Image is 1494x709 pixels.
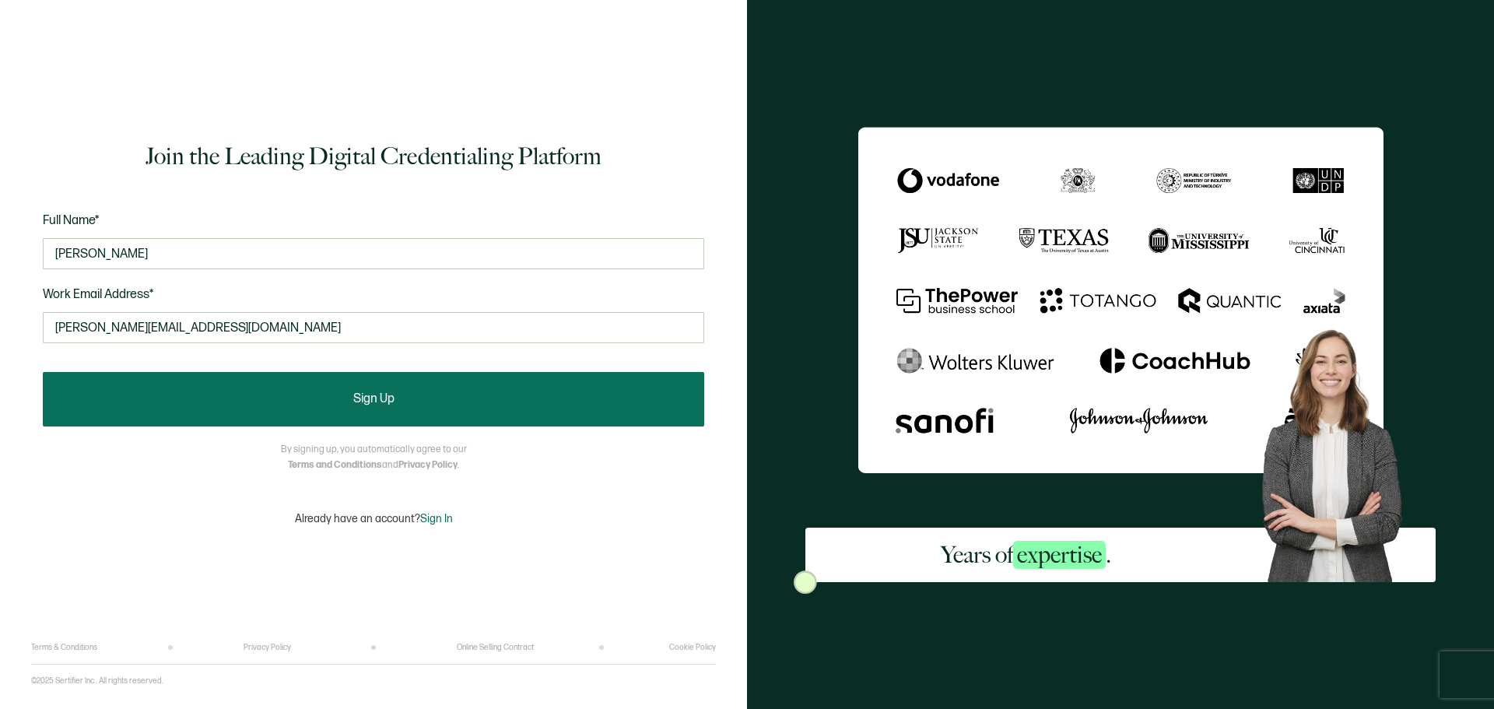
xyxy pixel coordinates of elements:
img: Sertifier Signup - Years of <span class="strong-h">expertise</span>. [858,127,1384,473]
input: Jane Doe [43,238,704,269]
h1: Join the Leading Digital Credentialing Platform [146,141,601,172]
h2: Years of . [941,539,1111,570]
span: Sign Up [353,393,395,405]
p: ©2025 Sertifier Inc.. All rights reserved. [31,676,163,686]
a: Cookie Policy [669,643,716,652]
button: Sign Up [43,372,704,426]
a: Privacy Policy [244,643,291,652]
span: Full Name* [43,213,100,228]
a: Terms & Conditions [31,643,97,652]
p: Already have an account? [295,512,453,525]
p: By signing up, you automatically agree to our and . [281,442,467,473]
img: Sertifier Signup - Years of <span class="strong-h">expertise</span>. Hero [1247,317,1436,582]
img: Sertifier Signup [794,570,817,594]
span: Work Email Address* [43,287,154,302]
span: expertise [1013,541,1106,569]
span: Sign In [420,512,453,525]
a: Privacy Policy [398,459,458,471]
a: Online Selling Contract [457,643,534,652]
iframe: Chat Widget [1235,533,1494,709]
input: Enter your work email address [43,312,704,343]
a: Terms and Conditions [288,459,382,471]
